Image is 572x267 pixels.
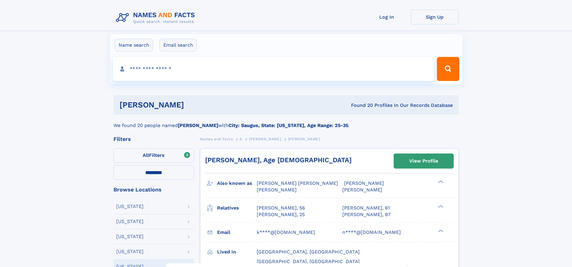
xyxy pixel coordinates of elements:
[342,211,391,218] a: [PERSON_NAME], 97
[113,136,194,142] div: Filters
[113,148,194,163] label: Filters
[288,137,320,141] span: [PERSON_NAME]
[217,227,257,238] h3: Email
[116,219,144,224] div: [US_STATE]
[249,135,281,143] a: [PERSON_NAME]
[113,10,200,26] img: Logo Names and Facts
[342,187,382,193] span: [PERSON_NAME]
[257,259,360,264] span: [GEOGRAPHIC_DATA], [GEOGRAPHIC_DATA]
[178,123,218,128] b: [PERSON_NAME]
[113,57,434,81] input: search input
[257,249,360,255] span: [GEOGRAPHIC_DATA], [GEOGRAPHIC_DATA]
[217,247,257,257] h3: Lived in
[411,10,459,24] a: Sign Up
[363,10,411,24] a: Log In
[113,187,194,192] div: Browse Locations
[257,211,305,218] a: [PERSON_NAME], 25
[143,152,149,158] span: All
[116,234,144,239] div: [US_STATE]
[228,123,348,128] b: City: Saugus, State: [US_STATE], Age Range: 25-35
[437,204,444,208] div: ❯
[437,180,444,184] div: ❯
[240,135,242,143] a: S
[116,204,144,209] div: [US_STATE]
[257,187,297,193] span: [PERSON_NAME]
[205,156,352,164] a: [PERSON_NAME], Age [DEMOGRAPHIC_DATA]
[115,39,153,51] label: Name search
[437,229,444,233] div: ❯
[409,154,438,168] div: View Profile
[394,154,453,168] a: View Profile
[113,115,459,129] div: We found 20 people named with .
[200,135,233,143] a: Names and Facts
[344,180,384,186] span: [PERSON_NAME]
[240,137,242,141] span: S
[159,39,197,51] label: Email search
[217,203,257,213] h3: Relatives
[342,205,390,211] a: [PERSON_NAME], 61
[217,178,257,188] h3: Also known as
[268,102,453,109] div: Found 20 Profiles In Our Records Database
[249,137,281,141] span: [PERSON_NAME]
[120,101,268,109] h1: [PERSON_NAME]
[257,205,305,211] a: [PERSON_NAME], 56
[116,249,144,254] div: [US_STATE]
[437,57,459,81] button: Search Button
[257,180,338,186] span: [PERSON_NAME] [PERSON_NAME]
